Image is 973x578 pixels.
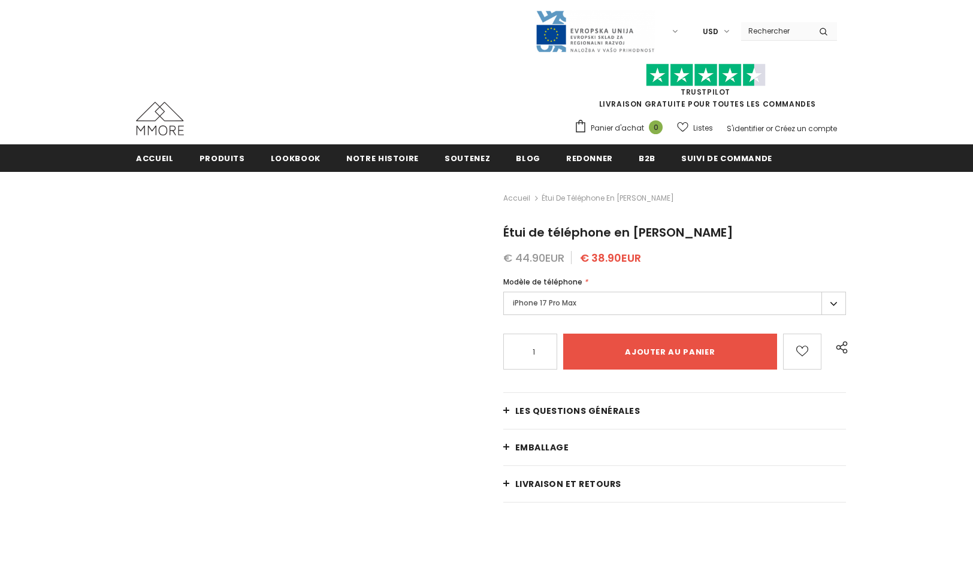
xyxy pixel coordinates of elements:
[591,122,644,134] span: Panier d'achat
[681,153,772,164] span: Suivi de commande
[677,117,713,138] a: Listes
[566,144,613,171] a: Redonner
[200,153,245,164] span: Produits
[271,153,321,164] span: Lookbook
[649,120,663,134] span: 0
[703,26,718,38] span: USD
[346,144,419,171] a: Notre histoire
[563,334,778,370] input: Ajouter au panier
[515,405,640,417] span: Les questions générales
[693,122,713,134] span: Listes
[503,277,582,287] span: Modèle de téléphone
[136,102,184,135] img: Cas MMORE
[516,144,540,171] a: Blog
[535,10,655,53] img: Javni Razpis
[646,63,766,87] img: Faites confiance aux étoiles pilotes
[445,153,490,164] span: soutenez
[574,69,837,109] span: LIVRAISON GRATUITE POUR TOUTES LES COMMANDES
[566,153,613,164] span: Redonner
[741,22,810,40] input: Search Site
[681,144,772,171] a: Suivi de commande
[503,191,530,205] a: Accueil
[503,466,846,502] a: Livraison et retours
[445,144,490,171] a: soutenez
[503,429,846,465] a: EMBALLAGE
[574,119,669,137] a: Panier d'achat 0
[200,144,245,171] a: Produits
[639,153,655,164] span: B2B
[503,393,846,429] a: Les questions générales
[346,153,419,164] span: Notre histoire
[775,123,837,134] a: Créez un compte
[503,250,564,265] span: € 44.90EUR
[136,153,174,164] span: Accueil
[136,144,174,171] a: Accueil
[515,441,569,453] span: EMBALLAGE
[681,87,730,97] a: TrustPilot
[639,144,655,171] a: B2B
[766,123,773,134] span: or
[727,123,764,134] a: S'identifier
[516,153,540,164] span: Blog
[503,292,846,315] label: iPhone 17 Pro Max
[542,191,674,205] span: Étui de téléphone en [PERSON_NAME]
[271,144,321,171] a: Lookbook
[515,478,621,490] span: Livraison et retours
[503,224,733,241] span: Étui de téléphone en [PERSON_NAME]
[535,26,655,36] a: Javni Razpis
[580,250,641,265] span: € 38.90EUR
